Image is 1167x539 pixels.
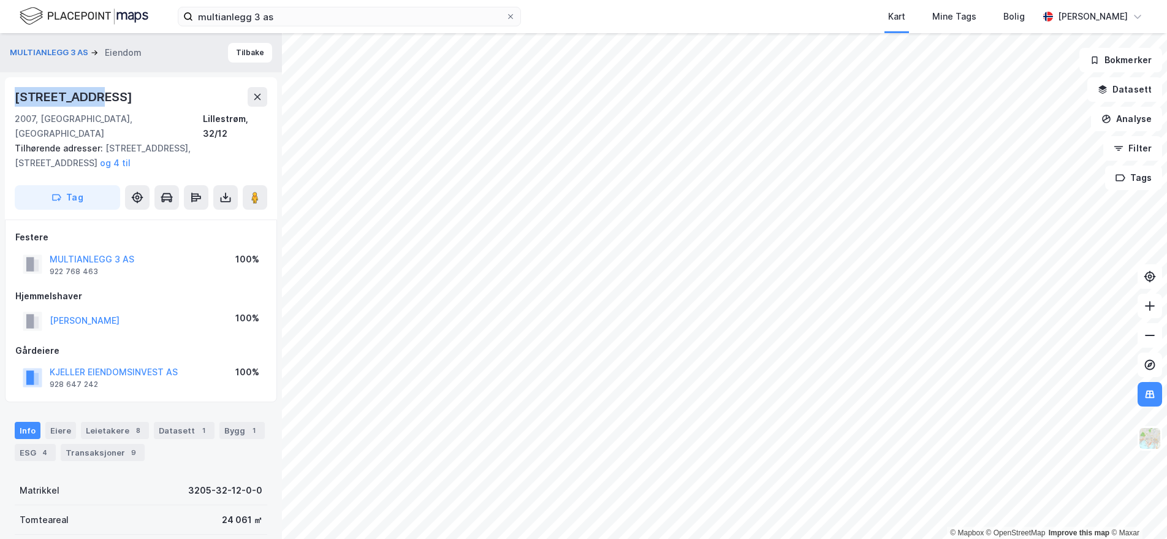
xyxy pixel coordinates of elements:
[248,424,260,437] div: 1
[20,513,69,527] div: Tomteareal
[105,45,142,60] div: Eiendom
[235,252,259,267] div: 100%
[1091,107,1162,131] button: Analyse
[222,513,262,527] div: 24 061 ㎡
[1058,9,1128,24] div: [PERSON_NAME]
[1138,427,1161,450] img: Z
[193,7,506,26] input: Søk på adresse, matrikkel, gårdeiere, leietakere eller personer
[10,47,91,59] button: MULTIANLEGG 3 AS
[235,365,259,380] div: 100%
[1087,77,1162,102] button: Datasett
[132,424,144,437] div: 8
[15,185,120,210] button: Tag
[15,87,135,107] div: [STREET_ADDRESS]
[1003,9,1025,24] div: Bolig
[15,289,267,304] div: Hjemmelshaver
[81,422,149,439] div: Leietakere
[197,424,210,437] div: 1
[986,529,1046,537] a: OpenStreetMap
[1106,480,1167,539] div: Kontrollprogram for chat
[219,422,265,439] div: Bygg
[15,141,257,170] div: [STREET_ADDRESS], [STREET_ADDRESS]
[1105,166,1162,190] button: Tags
[888,9,905,24] div: Kart
[932,9,976,24] div: Mine Tags
[188,483,262,498] div: 3205-32-12-0-0
[228,43,272,63] button: Tilbake
[1103,136,1162,161] button: Filter
[50,380,98,389] div: 928 647 242
[235,311,259,326] div: 100%
[203,112,267,141] div: Lillestrøm, 32/12
[15,343,267,358] div: Gårdeiere
[154,422,215,439] div: Datasett
[1079,48,1162,72] button: Bokmerker
[20,483,59,498] div: Matrikkel
[1049,529,1109,537] a: Improve this map
[45,422,76,439] div: Eiere
[950,529,984,537] a: Mapbox
[1106,480,1167,539] iframe: Chat Widget
[15,422,40,439] div: Info
[39,446,51,459] div: 4
[15,444,56,461] div: ESG
[61,444,145,461] div: Transaksjoner
[15,143,105,153] span: Tilhørende adresser:
[127,446,140,459] div: 9
[20,6,148,27] img: logo.f888ab2527a4732fd821a326f86c7f29.svg
[15,230,267,245] div: Festere
[15,112,203,141] div: 2007, [GEOGRAPHIC_DATA], [GEOGRAPHIC_DATA]
[50,267,98,277] div: 922 768 463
